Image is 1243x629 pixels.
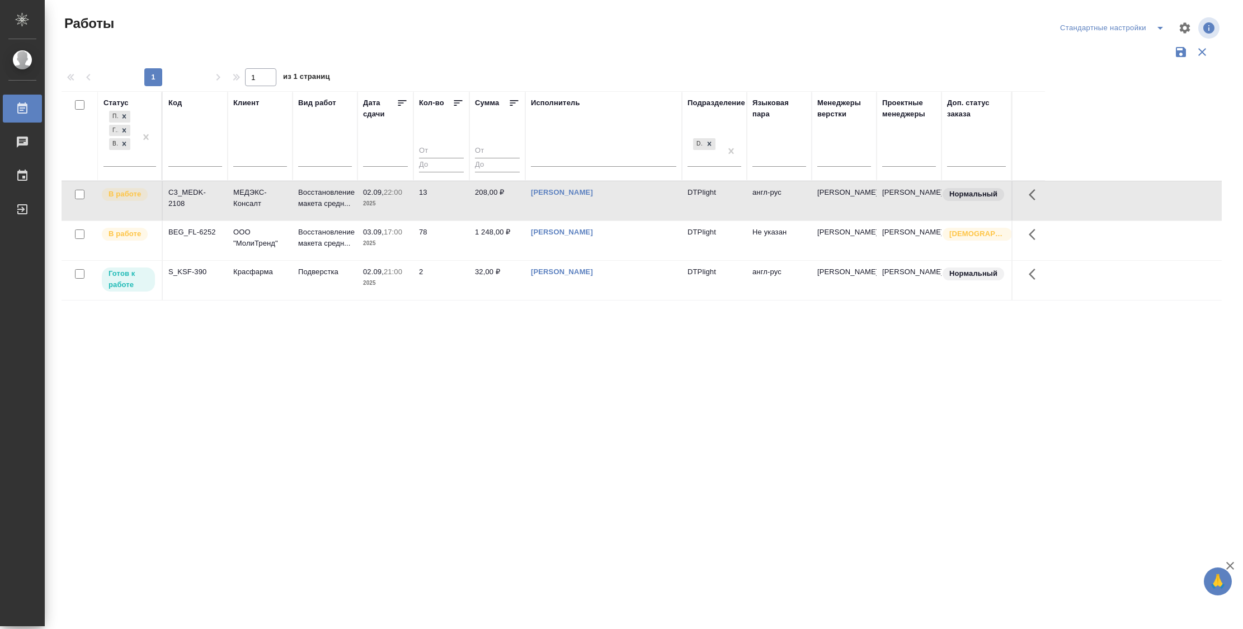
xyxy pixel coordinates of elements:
[363,228,384,236] p: 03.09,
[692,137,717,151] div: DTPlight
[475,144,520,158] input: От
[947,97,1006,120] div: Доп. статус заказа
[62,15,114,32] span: Работы
[298,97,336,109] div: Вид работ
[109,111,118,123] div: Подбор
[531,228,593,236] a: [PERSON_NAME]
[1171,15,1198,41] span: Настроить таблицу
[1204,567,1232,595] button: 🙏
[419,144,464,158] input: От
[1022,181,1049,208] button: Здесь прячутся важные кнопки
[877,261,941,300] td: [PERSON_NAME]
[747,181,812,220] td: англ-рус
[949,189,997,200] p: Нормальный
[475,97,499,109] div: Сумма
[363,198,408,209] p: 2025
[747,221,812,260] td: Не указан
[747,261,812,300] td: англ-рус
[384,188,402,196] p: 22:00
[693,138,703,150] div: DTPlight
[363,278,408,289] p: 2025
[298,187,352,209] p: Восстановление макета средн...
[682,261,747,300] td: DTPlight
[363,97,397,120] div: Дата сдачи
[469,221,525,260] td: 1 248,00 ₽
[531,267,593,276] a: [PERSON_NAME]
[109,228,141,240] p: В работе
[817,187,871,198] p: [PERSON_NAME]
[233,227,287,249] p: ООО "МолиТренд"
[877,181,941,220] td: [PERSON_NAME]
[1057,19,1171,37] div: split button
[817,227,871,238] p: [PERSON_NAME]
[413,221,469,260] td: 78
[469,181,525,220] td: 208,00 ₽
[109,138,118,150] div: В работе
[108,124,131,138] div: Подбор, Готов к работе, В работе
[817,266,871,278] p: [PERSON_NAME]
[101,227,156,242] div: Исполнитель выполняет работу
[877,221,941,260] td: [PERSON_NAME]
[1170,41,1192,63] button: Сохранить фильтры
[101,266,156,293] div: Исполнитель может приступить к работе
[752,97,806,120] div: Языковая пара
[419,158,464,172] input: До
[109,189,141,200] p: В работе
[419,97,444,109] div: Кол-во
[103,97,129,109] div: Статус
[531,97,580,109] div: Исполнитель
[949,228,1005,240] p: [DEMOGRAPHIC_DATA]
[298,227,352,249] p: Восстановление макета средн...
[101,187,156,202] div: Исполнитель выполняет работу
[233,97,259,109] div: Клиент
[298,266,352,278] p: Подверстка
[475,158,520,172] input: До
[168,97,182,109] div: Код
[109,125,118,137] div: Готов к работе
[384,267,402,276] p: 21:00
[688,97,745,109] div: Подразделение
[283,70,330,86] span: из 1 страниц
[168,227,222,238] div: BEG_FL-6252
[1022,261,1049,288] button: Здесь прячутся важные кнопки
[817,97,871,120] div: Менеджеры верстки
[531,188,593,196] a: [PERSON_NAME]
[469,261,525,300] td: 32,00 ₽
[109,268,148,290] p: Готов к работе
[168,266,222,278] div: S_KSF-390
[363,267,384,276] p: 02.09,
[1192,41,1213,63] button: Сбросить фильтры
[108,110,131,124] div: Подбор, Готов к работе, В работе
[168,187,222,209] div: C3_MEDK-2108
[363,188,384,196] p: 02.09,
[1208,570,1227,593] span: 🙏
[949,268,997,279] p: Нормальный
[233,187,287,209] p: МЕДЭКС-Консалт
[413,261,469,300] td: 2
[682,181,747,220] td: DTPlight
[1198,17,1222,39] span: Посмотреть информацию
[1022,221,1049,248] button: Здесь прячутся важные кнопки
[413,181,469,220] td: 13
[108,137,131,151] div: Подбор, Готов к работе, В работе
[233,266,287,278] p: Красфарма
[682,221,747,260] td: DTPlight
[363,238,408,249] p: 2025
[384,228,402,236] p: 17:00
[882,97,936,120] div: Проектные менеджеры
